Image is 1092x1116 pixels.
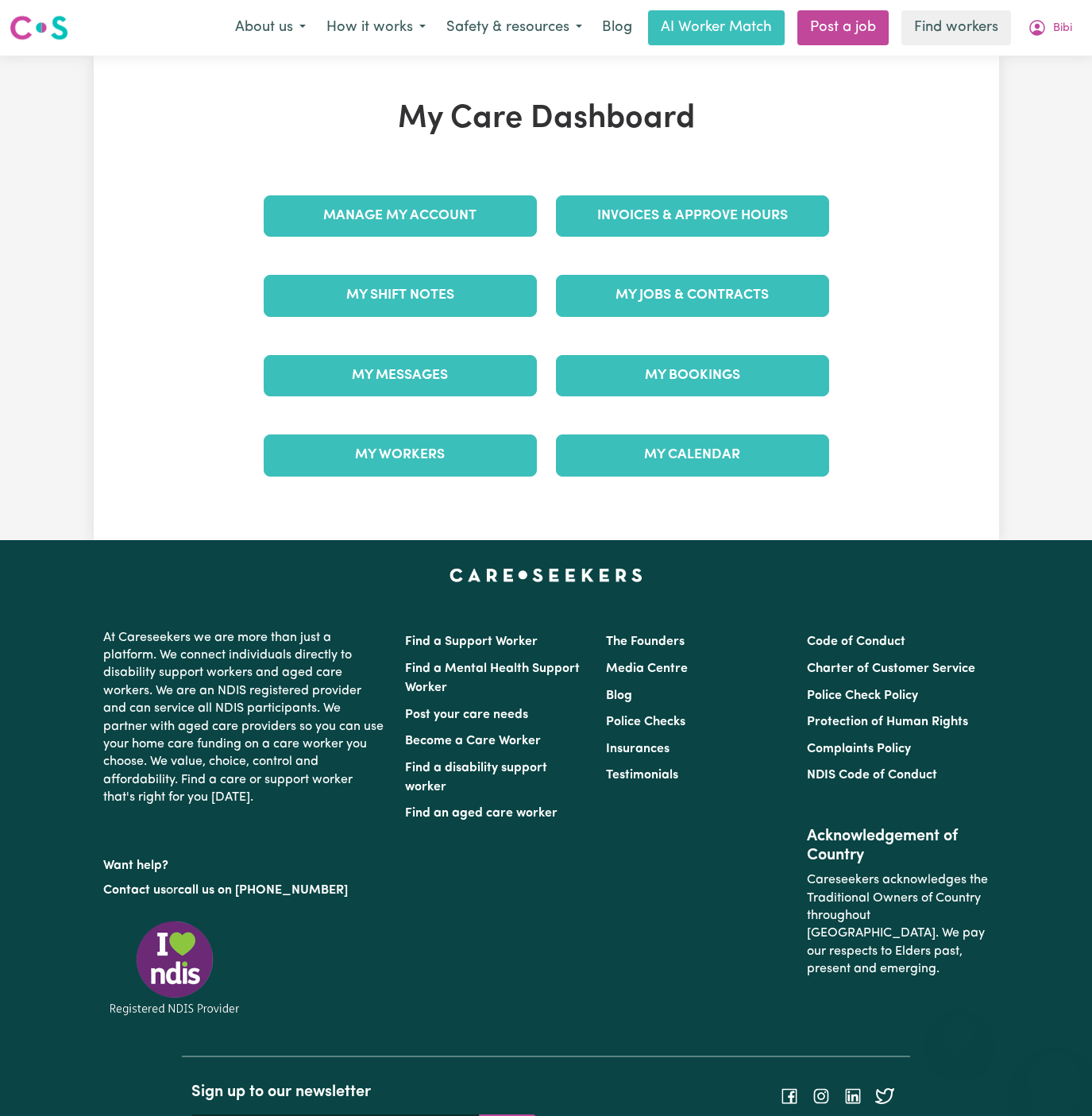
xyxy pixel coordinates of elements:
[606,689,632,702] a: Blog
[254,100,839,138] h1: My Care Dashboard
[405,635,538,648] a: Find a Support Worker
[316,11,436,44] button: How it works
[264,355,537,396] a: My Messages
[807,743,911,755] a: Complaints Policy
[901,10,1011,45] a: Find workers
[592,10,642,45] a: Blog
[264,434,537,476] a: My Workers
[556,355,829,396] a: My Bookings
[807,635,905,648] a: Code of Conduct
[225,11,316,44] button: About us
[807,827,989,865] h2: Acknowledgement of Country
[807,716,968,728] a: Protection of Human Rights
[10,14,68,42] img: Careseekers logo
[797,10,889,45] a: Post a job
[264,275,537,316] a: My Shift Notes
[606,662,688,675] a: Media Centre
[875,1090,894,1102] a: Follow Careseekers on Twitter
[405,762,547,794] a: Find a disability support worker
[556,434,829,476] a: My Calendar
[191,1083,536,1102] h2: Sign up to our newsletter
[843,1090,862,1102] a: Follow Careseekers on LinkedIn
[1028,1052,1079,1103] iframe: Button to launch messaging window
[103,623,386,813] p: At Careseekers we are more than just a platform. We connect individuals directly to disability su...
[606,716,685,728] a: Police Checks
[405,709,528,721] a: Post your care needs
[807,865,989,984] p: Careseekers acknowledges the Traditional Owners of Country throughout [GEOGRAPHIC_DATA]. We pay o...
[943,1014,975,1046] iframe: Close message
[103,875,386,906] p: or
[606,635,685,648] a: The Founders
[103,918,246,1018] img: Registered NDIS provider
[807,769,937,782] a: NDIS Code of Conduct
[103,851,386,875] p: Want help?
[606,769,678,782] a: Testimonials
[10,10,68,46] a: Careseekers logo
[648,10,785,45] a: AI Worker Match
[1017,11,1082,44] button: My Account
[264,195,537,237] a: Manage My Account
[436,11,592,44] button: Safety & resources
[178,884,348,897] a: call us on [PHONE_NUMBER]
[405,662,580,694] a: Find a Mental Health Support Worker
[556,195,829,237] a: Invoices & Approve Hours
[812,1090,831,1102] a: Follow Careseekers on Instagram
[405,807,558,820] a: Find an aged care worker
[450,569,642,581] a: Careseekers home page
[807,662,975,675] a: Charter of Customer Service
[103,884,166,897] a: Contact us
[606,743,669,755] a: Insurances
[1053,20,1072,37] span: Bibi
[405,735,541,747] a: Become a Care Worker
[780,1090,799,1102] a: Follow Careseekers on Facebook
[556,275,829,316] a: My Jobs & Contracts
[807,689,918,702] a: Police Check Policy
